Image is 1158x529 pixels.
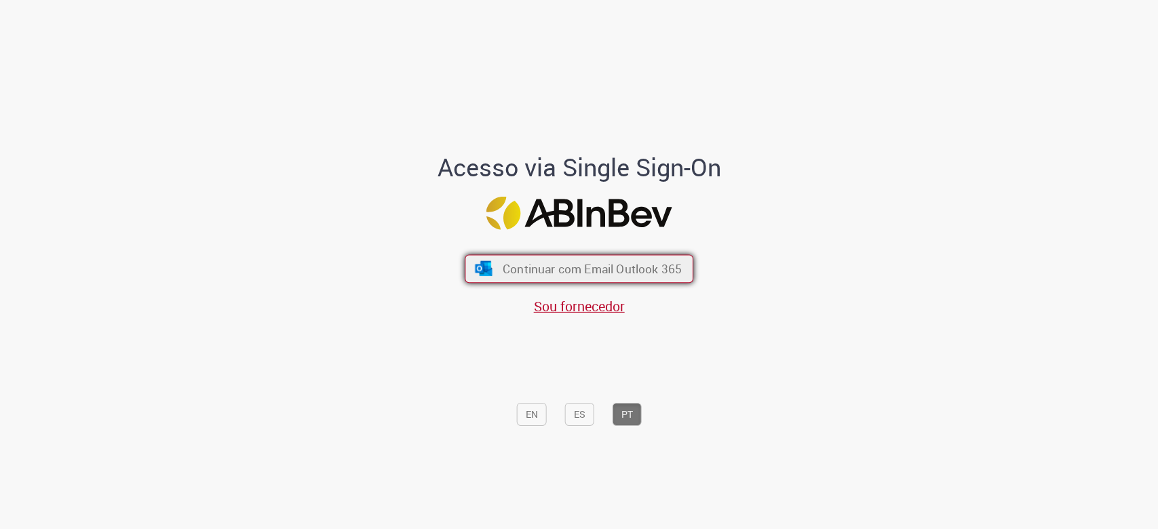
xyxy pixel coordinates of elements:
span: Continuar com Email Outlook 365 [503,260,682,276]
img: ícone Azure/Microsoft 360 [474,261,493,276]
h1: Acesso via Single Sign-On [391,153,767,180]
button: ES [565,403,594,426]
a: Sou fornecedor [534,297,625,315]
button: EN [517,403,547,426]
img: Logo ABInBev [486,197,672,230]
button: ícone Azure/Microsoft 360 Continuar com Email Outlook 365 [465,254,693,283]
button: PT [613,403,642,426]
